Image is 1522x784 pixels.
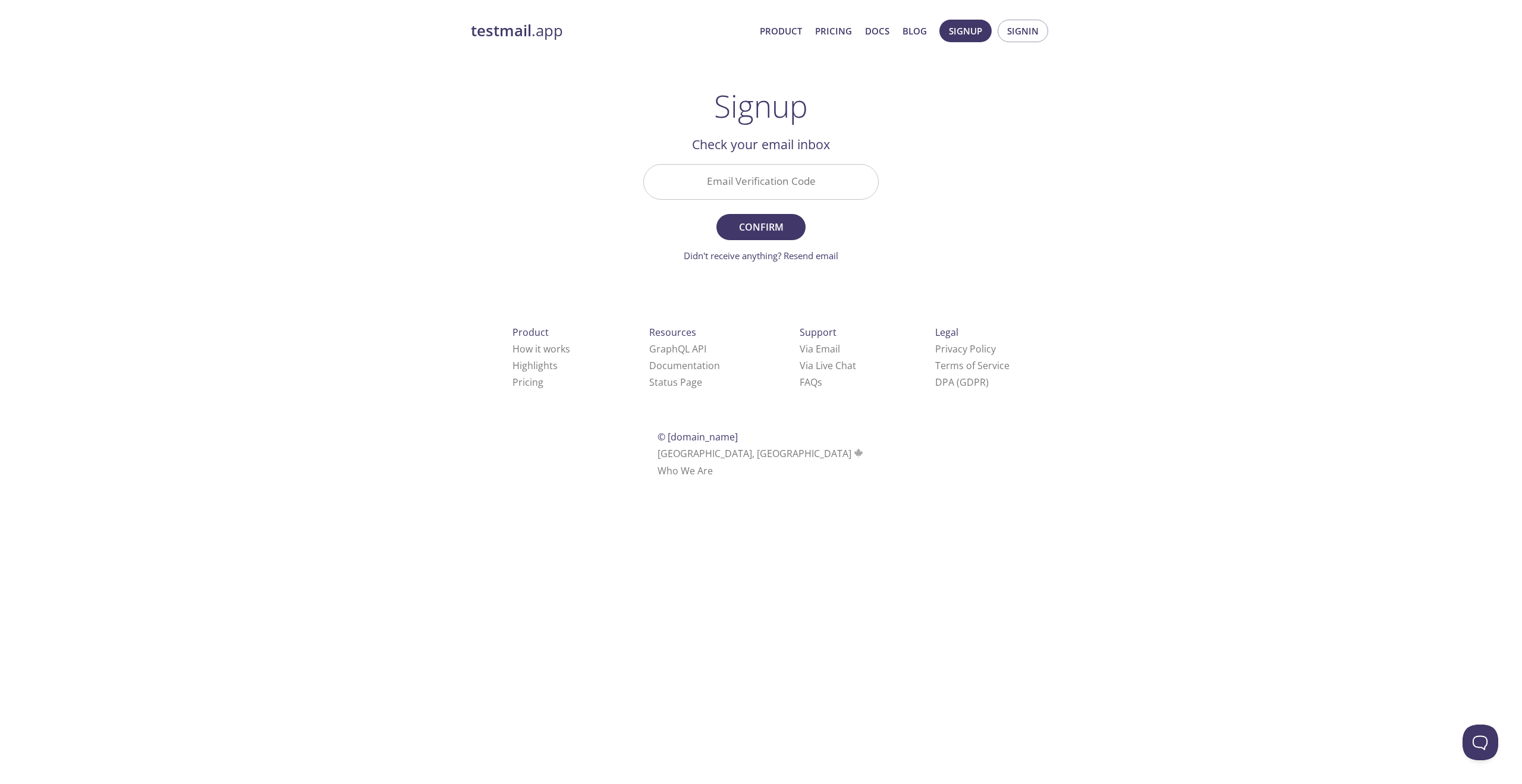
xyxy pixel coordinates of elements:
[658,447,865,460] span: [GEOGRAPHIC_DATA], [GEOGRAPHIC_DATA]
[512,342,570,355] a: How it works
[800,359,856,372] a: Via Live Chat
[729,219,793,235] span: Confirm
[935,326,958,339] span: Legal
[865,23,889,39] a: Docs
[649,342,706,355] a: GraphQL API
[935,359,1010,372] a: Terms of Service
[800,326,837,339] span: Support
[1007,23,1039,39] span: Signin
[935,376,989,389] a: DPA (GDPR)
[658,464,713,477] a: Who We Are
[512,359,558,372] a: Highlights
[1463,725,1498,760] iframe: Help Scout Beacon - Open
[760,23,802,39] a: Product
[512,376,543,389] a: Pricing
[649,326,696,339] span: Resources
[649,376,702,389] a: Status Page
[716,214,806,240] button: Confirm
[714,88,808,124] h1: Signup
[949,23,982,39] span: Signup
[939,20,992,42] button: Signup
[800,376,822,389] a: FAQ
[512,326,549,339] span: Product
[817,376,822,389] span: s
[471,20,532,41] strong: testmail
[471,21,750,41] a: testmail.app
[643,134,879,155] h2: Check your email inbox
[684,250,838,262] a: Didn't receive anything? Resend email
[815,23,852,39] a: Pricing
[998,20,1048,42] button: Signin
[935,342,996,355] a: Privacy Policy
[658,430,738,443] span: © [DOMAIN_NAME]
[902,23,927,39] a: Blog
[649,359,720,372] a: Documentation
[800,342,840,355] a: Via Email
